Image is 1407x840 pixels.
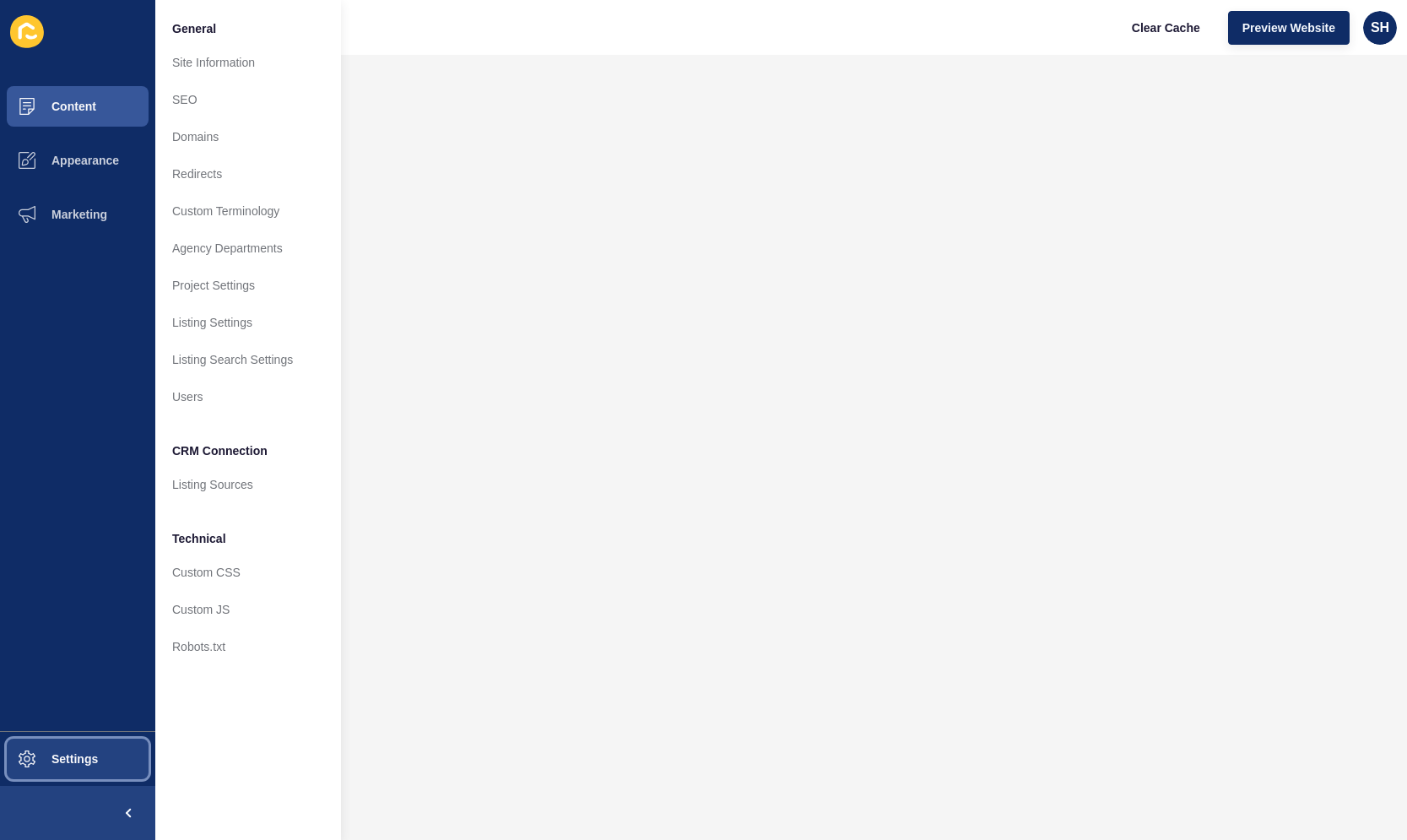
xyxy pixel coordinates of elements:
span: General [172,20,216,37]
a: Domains [155,118,341,155]
span: SH [1371,19,1389,36]
a: Custom JS [155,591,341,628]
a: Redirects [155,155,341,192]
span: CRM Connection [172,442,268,459]
a: Custom CSS [155,554,341,591]
a: Users [155,378,341,415]
span: Clear Cache [1132,19,1200,36]
a: Site Information [155,44,341,81]
button: Preview Website [1228,11,1350,45]
a: Listing Sources [155,466,341,503]
span: Preview Website [1242,19,1335,36]
a: Custom Terminology [155,192,341,230]
a: Listing Settings [155,304,341,341]
span: Technical [172,530,226,547]
a: Project Settings [155,267,341,304]
a: Agency Departments [155,230,341,267]
a: Listing Search Settings [155,341,341,378]
a: Robots.txt [155,628,341,665]
a: SEO [155,81,341,118]
button: Clear Cache [1117,11,1215,45]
